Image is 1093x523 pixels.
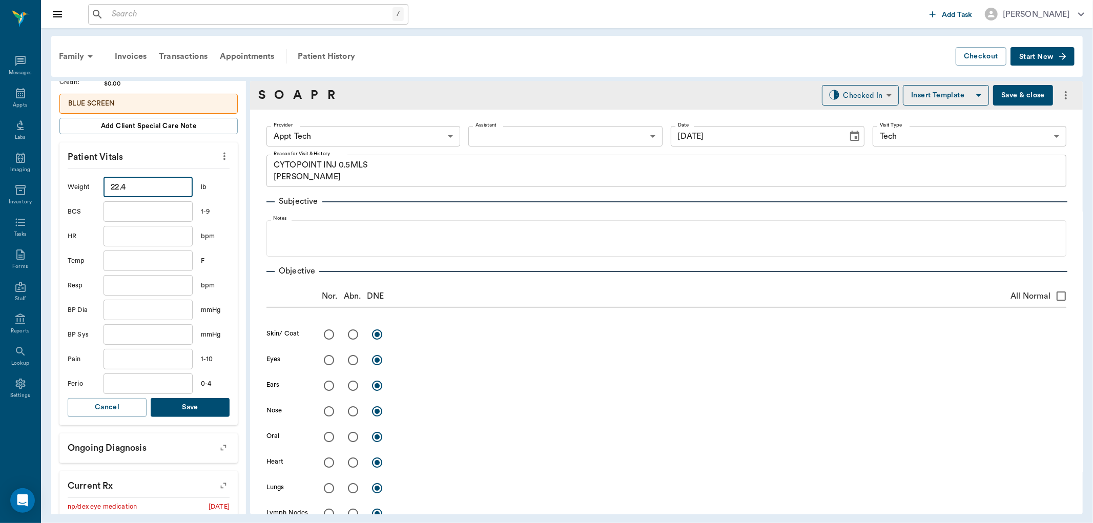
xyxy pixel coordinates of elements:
div: np/dex eye medication [68,502,137,512]
label: Visit Type [880,121,902,129]
div: mmHg [201,305,230,315]
div: Credit : [59,77,104,87]
label: Lymph Nodes [266,508,308,517]
div: Appt Tech [266,126,460,147]
div: Messages [9,69,32,77]
label: Lungs [266,483,284,492]
label: Skin/ Coat [266,329,299,338]
div: 0-4 [201,379,230,389]
button: [PERSON_NAME] [977,5,1092,24]
p: Subjective [275,195,322,207]
p: Objective [275,265,319,277]
div: Family [53,44,102,69]
div: BP Sys [68,330,95,340]
input: MM/DD/YYYY [671,126,841,147]
p: Current Rx [59,471,238,497]
p: BLUE SCREEN [68,98,229,109]
div: F [201,256,230,266]
div: mmHg [201,330,230,340]
div: Reports [11,327,30,335]
a: O [274,86,284,104]
a: Patient History [292,44,361,69]
label: Notes [273,215,287,222]
div: Resp [68,281,95,290]
div: 1-10 [201,354,230,364]
div: bpm [201,281,230,290]
label: Oral [266,431,279,441]
label: Provider [274,121,293,129]
div: Labs [15,134,26,141]
div: Weight [68,182,95,192]
div: Temp [68,256,95,266]
div: Appts [13,101,27,109]
a: P [311,86,318,104]
p: Nor. [322,290,338,302]
label: Ears [266,380,279,389]
div: Lookup [11,360,29,367]
label: Date [678,121,689,129]
textarea: CYTOPOINT INJ 0.5MLS [PERSON_NAME] [274,159,1059,183]
button: Cancel [68,398,147,417]
div: Tech [873,126,1066,147]
p: Ongoing diagnosis [59,433,238,459]
p: DNE [367,290,384,302]
button: Insert Template [903,85,989,106]
p: Abn. [344,290,361,302]
p: Patient Vitals [59,142,238,168]
div: Inventory [9,198,32,206]
div: Settings [10,392,31,400]
span: Add client Special Care Note [101,120,197,132]
button: Add client Special Care Note [59,118,238,134]
button: Close drawer [47,4,68,25]
div: Checked In [843,90,883,101]
div: HR [68,232,95,241]
div: Tasks [14,231,27,238]
a: R [327,86,335,104]
span: All Normal [1010,290,1050,302]
div: lb [201,182,230,192]
button: Save [151,398,230,417]
a: Invoices [109,44,153,69]
button: more [1057,87,1075,104]
a: A [293,86,302,104]
button: Save & close [993,85,1053,106]
label: Eyes [266,354,280,364]
label: Reason for Visit & History [274,150,330,157]
button: Choose date, selected date is Sep 12, 2025 [844,126,865,147]
div: Perio [68,379,95,389]
div: [PERSON_NAME] [1003,8,1070,20]
button: Add Task [925,5,977,24]
div: BP Dia [68,305,95,315]
div: Pain [68,354,95,364]
div: $0.00 [104,79,238,88]
label: Nose [266,406,282,415]
button: Start New [1010,47,1075,66]
label: Heart [266,457,284,466]
div: [DATE] [209,502,230,512]
a: Appointments [214,44,281,69]
button: more [216,148,233,165]
div: Staff [15,295,26,303]
a: Transactions [153,44,214,69]
button: Checkout [956,47,1006,66]
div: bpm [201,232,230,241]
a: S [258,86,265,104]
input: Search [108,7,393,22]
div: Forms [12,263,28,270]
div: 1-9 [201,207,230,217]
div: Imaging [10,166,30,174]
label: Assistant [476,121,497,129]
div: BCS [68,207,95,217]
div: Open Intercom Messenger [10,488,35,513]
div: / [393,7,404,21]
